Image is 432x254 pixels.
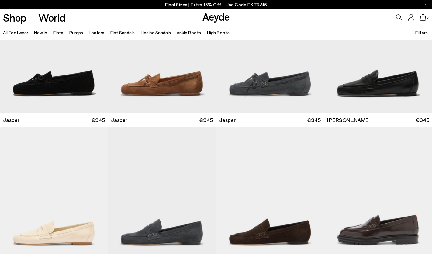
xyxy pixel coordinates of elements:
[177,30,201,35] a: Ankle Boots
[38,12,65,23] a: World
[110,30,135,35] a: Flat Sandals
[140,30,171,35] a: Heeled Sandals
[108,113,216,127] a: Jasper €345
[307,116,321,124] span: €345
[202,10,230,23] a: Aeyde
[165,1,267,9] p: Final Sizes | Extra 15% Off
[415,116,429,124] span: €345
[226,2,267,7] span: Navigate to /collections/ss25-final-sizes
[219,116,235,124] span: Jasper
[420,14,426,21] a: 0
[91,116,105,124] span: €345
[199,116,213,124] span: €345
[53,30,63,35] a: Flats
[89,30,104,35] a: Loafers
[327,116,371,124] span: [PERSON_NAME]
[34,30,47,35] a: New In
[111,116,127,124] span: Jasper
[415,30,427,35] span: Filters
[3,30,28,35] a: All Footwear
[324,113,432,127] a: [PERSON_NAME] €345
[3,12,26,23] a: Shop
[3,116,19,124] span: Jasper
[426,16,429,19] span: 0
[207,30,230,35] a: High Boots
[69,30,83,35] a: Pumps
[216,113,324,127] a: Jasper €345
